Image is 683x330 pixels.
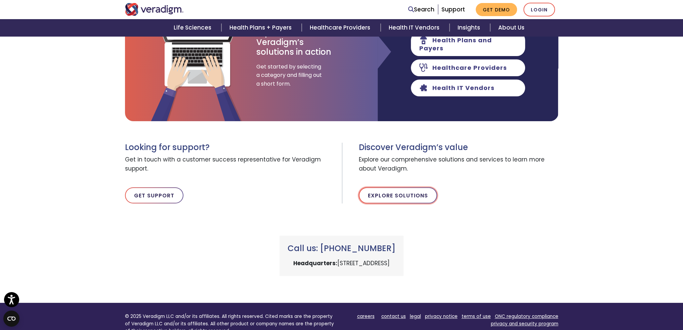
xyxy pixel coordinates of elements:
[293,259,337,267] strong: Headquarters:
[288,244,395,253] h3: Call us: [PHONE_NUMBER]
[125,187,183,203] a: Get Support
[256,28,332,57] h3: Experience Veradigm’s solutions in action
[288,259,395,268] p: [STREET_ADDRESS]
[221,19,302,36] a: Health Plans + Payers
[166,19,221,36] a: Life Sciences
[125,3,184,16] img: Veradigm logo
[495,313,558,320] a: ONC regulatory compliance
[408,5,434,14] a: Search
[441,5,465,13] a: Support
[381,313,406,320] a: contact us
[357,313,375,320] a: careers
[359,152,558,177] span: Explore our comprehensive solutions and services to learn more about Veradigm.
[256,62,324,88] span: Get started by selecting a category and filling out a short form.
[462,313,491,320] a: terms of use
[125,143,337,152] h3: Looking for support?
[523,3,555,16] a: Login
[302,19,380,36] a: Healthcare Providers
[381,19,450,36] a: Health IT Vendors
[3,311,19,327] button: Open CMP widget
[359,187,437,203] a: Explore Solutions
[476,3,517,16] a: Get Demo
[491,321,558,327] a: privacy and security program
[410,313,421,320] a: legal
[490,19,532,36] a: About Us
[450,19,490,36] a: Insights
[359,143,558,152] h3: Discover Veradigm’s value
[125,152,337,177] span: Get in touch with a customer success representative for Veradigm support.
[425,313,458,320] a: privacy notice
